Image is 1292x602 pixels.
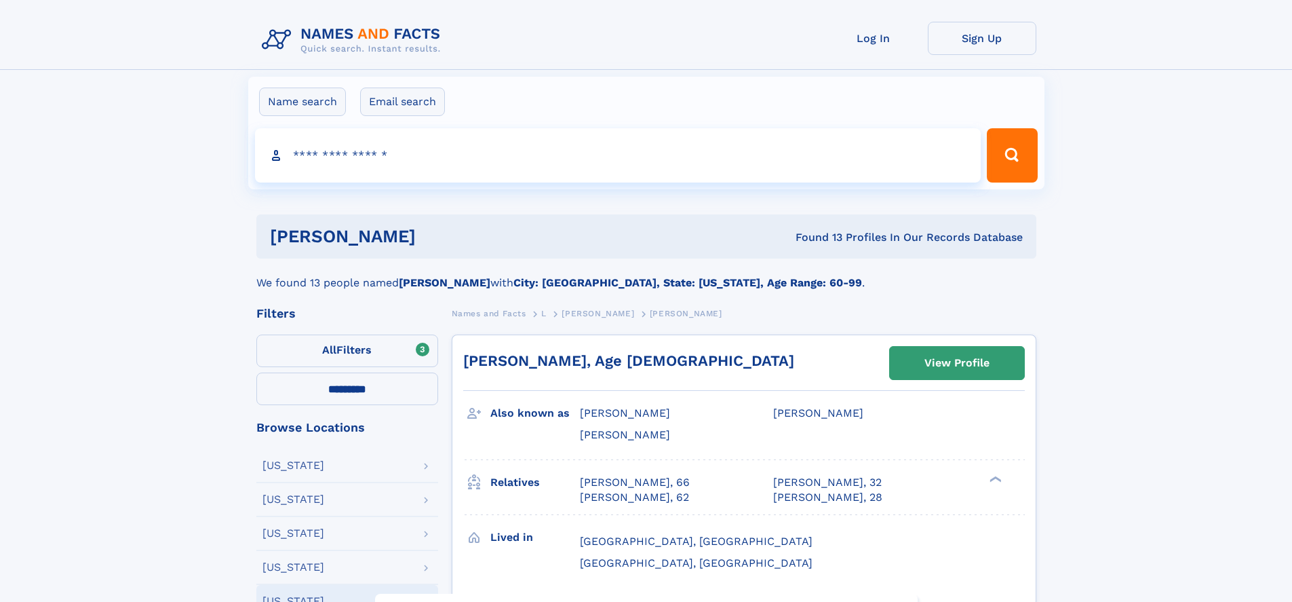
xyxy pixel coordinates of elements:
[650,309,722,318] span: [PERSON_NAME]
[513,276,862,289] b: City: [GEOGRAPHIC_DATA], State: [US_STATE], Age Range: 60-99
[987,128,1037,183] button: Search Button
[259,88,346,116] label: Name search
[256,307,438,320] div: Filters
[580,407,670,419] span: [PERSON_NAME]
[256,259,1036,291] div: We found 13 people named with .
[773,475,882,490] a: [PERSON_NAME], 32
[322,343,336,356] span: All
[490,471,580,494] h3: Relatives
[890,347,1024,379] a: View Profile
[606,230,1023,245] div: Found 13 Profiles In Our Records Database
[262,562,324,573] div: [US_STATE]
[580,428,670,441] span: [PERSON_NAME]
[262,460,324,471] div: [US_STATE]
[255,128,981,183] input: search input
[360,88,445,116] label: Email search
[256,22,452,58] img: Logo Names and Facts
[562,309,634,318] span: [PERSON_NAME]
[562,305,634,322] a: [PERSON_NAME]
[580,475,690,490] a: [PERSON_NAME], 66
[262,528,324,539] div: [US_STATE]
[580,557,813,569] span: [GEOGRAPHIC_DATA], [GEOGRAPHIC_DATA]
[463,352,794,369] a: [PERSON_NAME], Age [DEMOGRAPHIC_DATA]
[541,309,547,318] span: L
[490,526,580,549] h3: Lived in
[256,421,438,434] div: Browse Locations
[928,22,1036,55] a: Sign Up
[580,535,813,548] span: [GEOGRAPHIC_DATA], [GEOGRAPHIC_DATA]
[819,22,928,55] a: Log In
[270,228,606,245] h1: [PERSON_NAME]
[986,474,1002,483] div: ❯
[452,305,526,322] a: Names and Facts
[773,490,882,505] a: [PERSON_NAME], 28
[580,490,689,505] a: [PERSON_NAME], 62
[490,402,580,425] h3: Also known as
[541,305,547,322] a: L
[399,276,490,289] b: [PERSON_NAME]
[924,347,990,379] div: View Profile
[262,494,324,505] div: [US_STATE]
[773,407,863,419] span: [PERSON_NAME]
[256,335,438,367] label: Filters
